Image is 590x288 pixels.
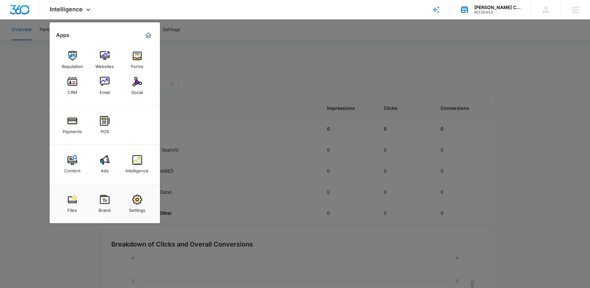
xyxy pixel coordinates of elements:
[474,10,522,15] div: account id
[60,48,85,72] a: Reputation
[67,204,77,213] div: Files
[131,61,143,69] div: Forms
[126,165,149,173] div: Intelligence
[125,48,150,72] a: Forms
[92,152,117,177] a: Ads
[474,5,522,10] div: account name
[131,86,143,95] div: Social
[92,113,117,137] a: POS
[60,152,85,177] a: Content
[99,204,111,213] div: Brand
[125,74,150,98] a: Social
[63,126,82,134] div: Payments
[95,61,114,69] div: Websites
[50,6,83,13] span: Intelligence
[101,165,109,173] div: Ads
[60,113,85,137] a: Payments
[92,191,117,216] a: Brand
[125,152,150,177] a: Intelligence
[100,86,110,95] div: Email
[67,86,77,95] div: CRM
[101,126,109,134] div: POS
[62,61,83,69] div: Reputation
[64,165,80,173] div: Content
[60,74,85,98] a: CRM
[143,30,153,40] a: Marketing 360® Dashboard
[60,191,85,216] a: Files
[92,48,117,72] a: Websites
[125,191,150,216] a: Settings
[92,74,117,98] a: Email
[56,32,69,38] h2: Apps
[129,204,145,213] div: Settings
